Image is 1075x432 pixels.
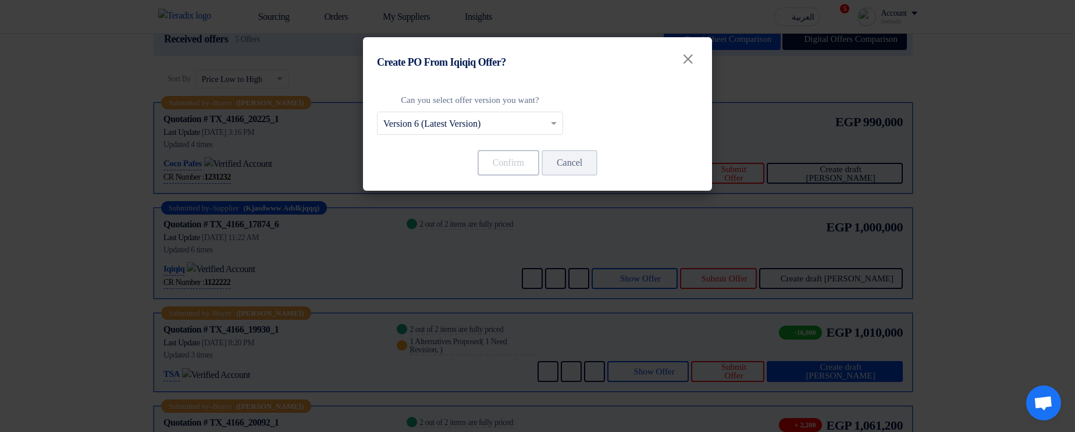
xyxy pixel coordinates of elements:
[681,46,695,72] span: ×
[377,94,563,107] label: Can you select offer version you want?
[377,55,506,70] h4: Create PO From Iqiqiq Offer?
[478,150,539,176] button: Confirm
[1026,385,1061,420] div: Open chat
[542,150,597,176] button: Cancel
[672,45,704,69] button: Close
